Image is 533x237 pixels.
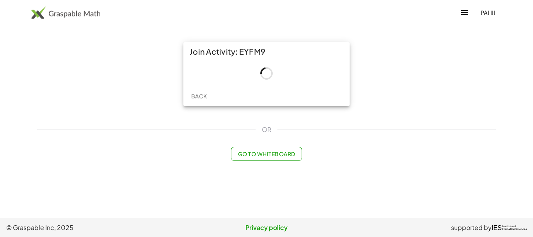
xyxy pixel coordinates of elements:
[180,223,354,232] a: Privacy policy
[262,125,271,134] span: OR
[474,5,502,20] button: pai iii
[502,225,527,231] span: Institute of Education Sciences
[492,223,527,232] a: IESInstitute ofEducation Sciences
[480,9,496,16] span: pai iii
[183,42,350,61] div: Join Activity: EYFM9
[187,89,211,103] button: Back
[451,223,492,232] span: supported by
[238,150,295,157] span: Go to Whiteboard
[6,223,180,232] span: © Graspable Inc, 2025
[191,93,207,100] span: Back
[231,147,302,161] button: Go to Whiteboard
[492,224,502,232] span: IES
